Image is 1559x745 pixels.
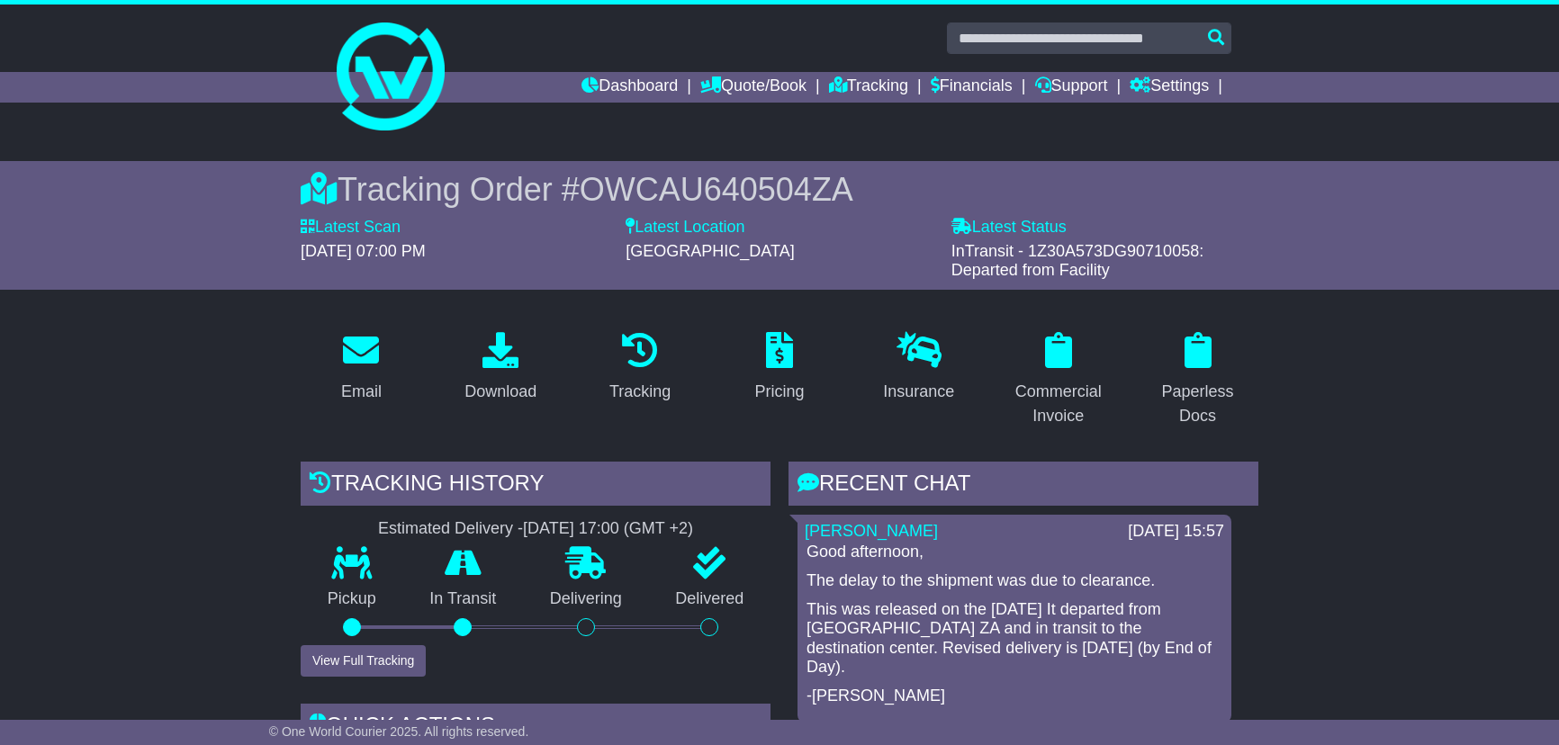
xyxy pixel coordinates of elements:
[829,72,908,103] a: Tracking
[807,543,1222,562] p: Good afternoon,
[1130,72,1209,103] a: Settings
[997,326,1119,435] a: Commercial Invoice
[807,687,1222,706] p: -[PERSON_NAME]
[269,724,529,739] span: © One World Courier 2025. All rights reserved.
[807,600,1222,678] p: This was released on the [DATE] It departed from [GEOGRAPHIC_DATA] ZA and in transit to the desti...
[301,589,403,609] p: Pickup
[609,380,671,404] div: Tracking
[883,380,954,404] div: Insurance
[341,380,382,404] div: Email
[700,72,807,103] a: Quote/Book
[453,326,548,410] a: Download
[626,242,794,260] span: [GEOGRAPHIC_DATA]
[580,171,853,208] span: OWCAU640504ZA
[1009,380,1107,428] div: Commercial Invoice
[301,242,426,260] span: [DATE] 07:00 PM
[403,589,524,609] p: In Transit
[301,170,1258,209] div: Tracking Order #
[743,326,816,410] a: Pricing
[871,326,966,410] a: Insurance
[1149,380,1247,428] div: Paperless Docs
[754,380,804,404] div: Pricing
[931,72,1013,103] a: Financials
[523,589,649,609] p: Delivering
[1137,326,1258,435] a: Paperless Docs
[301,645,426,677] button: View Full Tracking
[649,589,771,609] p: Delivered
[1128,522,1224,542] div: [DATE] 15:57
[1035,72,1108,103] a: Support
[301,519,770,539] div: Estimated Delivery -
[951,218,1067,238] label: Latest Status
[598,326,682,410] a: Tracking
[581,72,678,103] a: Dashboard
[626,218,744,238] label: Latest Location
[329,326,393,410] a: Email
[523,519,693,539] div: [DATE] 17:00 (GMT +2)
[951,242,1204,280] span: InTransit - 1Z30A573DG90710058: Departed from Facility
[464,380,536,404] div: Download
[789,462,1258,510] div: RECENT CHAT
[805,522,938,540] a: [PERSON_NAME]
[807,571,1222,591] p: The delay to the shipment was due to clearance.
[301,218,401,238] label: Latest Scan
[301,462,770,510] div: Tracking history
